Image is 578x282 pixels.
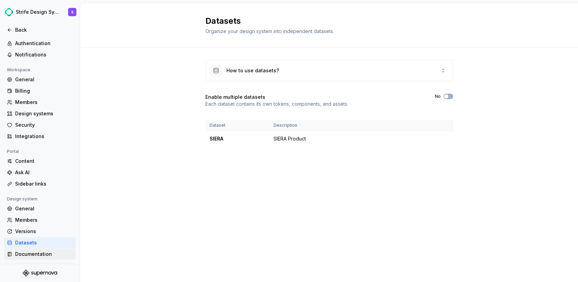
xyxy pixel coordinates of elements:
[15,169,73,176] div: Ask AI
[15,76,73,83] div: General
[4,178,76,189] a: Sidebar links
[4,38,76,49] a: Authentication
[4,147,22,156] div: Portal
[4,97,76,108] a: Members
[269,131,435,147] td: SIERA Product
[4,66,33,74] div: Workspace
[23,270,57,276] svg: Supernova Logo
[269,120,435,131] th: Description
[15,228,73,235] div: Versions
[4,167,76,178] a: Ask AI
[15,27,73,33] div: Back
[15,99,73,106] div: Members
[4,203,76,214] a: General
[15,133,73,140] div: Integrations
[205,28,334,34] span: Organize your design system into independent datasets.
[435,94,441,99] label: No
[205,101,348,107] p: Each dataset contains its own tokens, components, and assets.
[210,135,265,142] div: SIERA
[205,120,269,131] th: Dataset
[205,94,265,101] h4: Enable multiple datasets
[5,8,13,16] img: 21b91b01-957f-4e61-960f-db90ae25bf09.png
[15,158,73,165] div: Content
[4,74,76,85] a: General
[4,237,76,248] a: Datasets
[4,226,76,237] a: Versions
[15,239,73,246] div: Datasets
[15,217,73,223] div: Members
[15,122,73,128] div: Security
[15,251,73,258] div: Documentation
[4,85,76,96] a: Billing
[15,110,73,117] div: Design systems
[4,156,76,167] a: Content
[4,131,76,142] a: Integrations
[15,87,73,94] div: Billing
[4,195,40,203] div: Design system
[4,119,76,130] a: Security
[15,180,73,187] div: Sidebar links
[226,67,279,74] div: How to use datasets?
[15,40,73,47] div: Authentication
[16,9,60,15] div: Strife Design System
[1,4,78,20] button: Strife Design SystemS
[4,215,76,226] a: Members
[4,24,76,35] a: Back
[71,9,74,15] div: S
[4,249,76,260] a: Documentation
[4,108,76,119] a: Design systems
[4,49,76,60] a: Notifications
[15,205,73,212] div: General
[205,15,445,27] h2: Datasets
[15,51,73,58] div: Notifications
